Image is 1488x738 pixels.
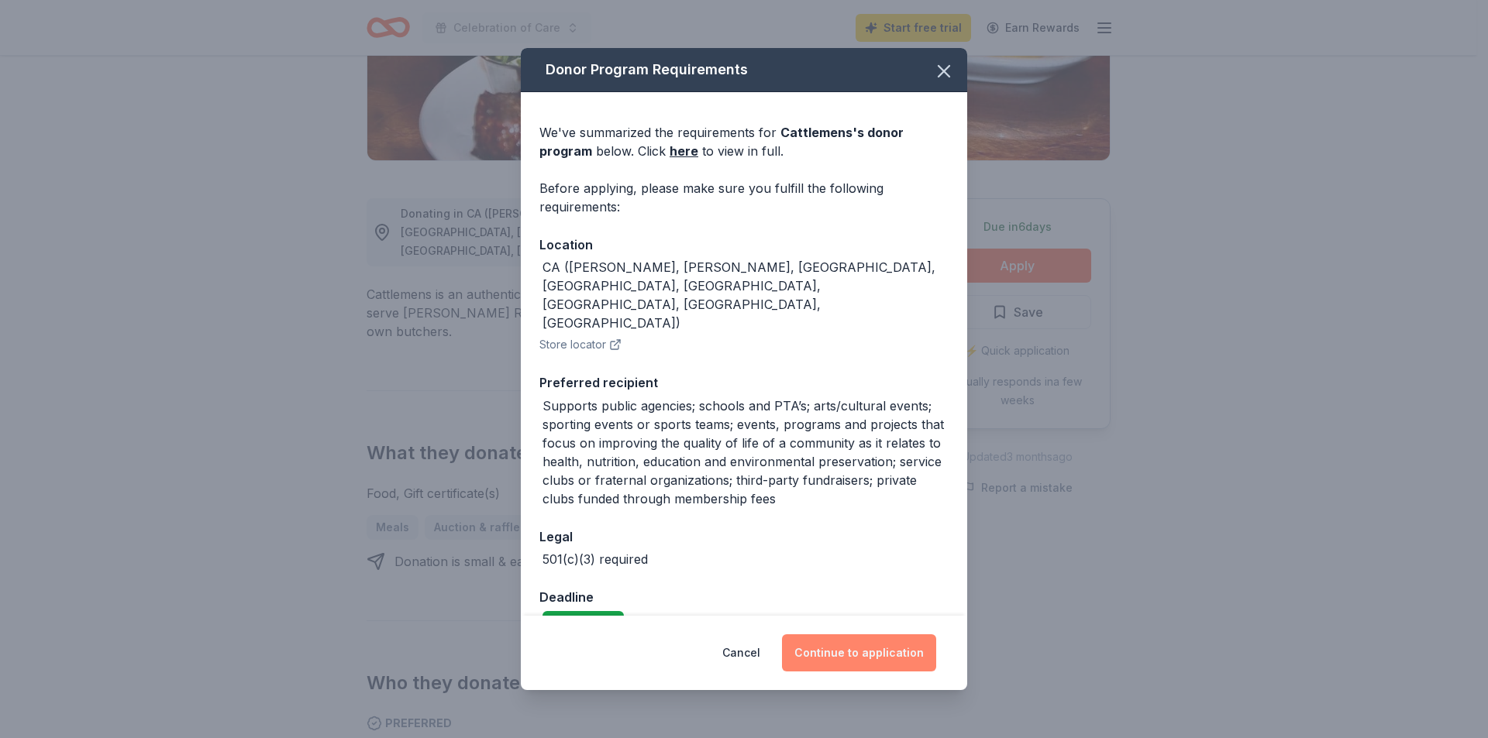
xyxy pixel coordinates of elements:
[521,48,967,92] div: Donor Program Requirements
[542,550,648,568] div: 501(c)(3) required
[542,396,949,508] div: Supports public agencies; schools and PTA’s; arts/cultural events; sporting events or sports team...
[539,587,949,607] div: Deadline
[542,611,624,633] div: Due in 6 days
[539,123,949,160] div: We've summarized the requirements for below. Click to view in full.
[670,142,698,160] a: here
[539,335,622,354] button: Store locator
[539,179,949,216] div: Before applying, please make sure you fulfill the following requirements:
[542,258,949,332] div: CA ([PERSON_NAME], [PERSON_NAME], [GEOGRAPHIC_DATA], [GEOGRAPHIC_DATA], [GEOGRAPHIC_DATA], [GEOGR...
[539,372,949,393] div: Preferred recipient
[782,634,936,671] button: Continue to application
[539,527,949,547] div: Legal
[539,235,949,255] div: Location
[722,634,760,671] button: Cancel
